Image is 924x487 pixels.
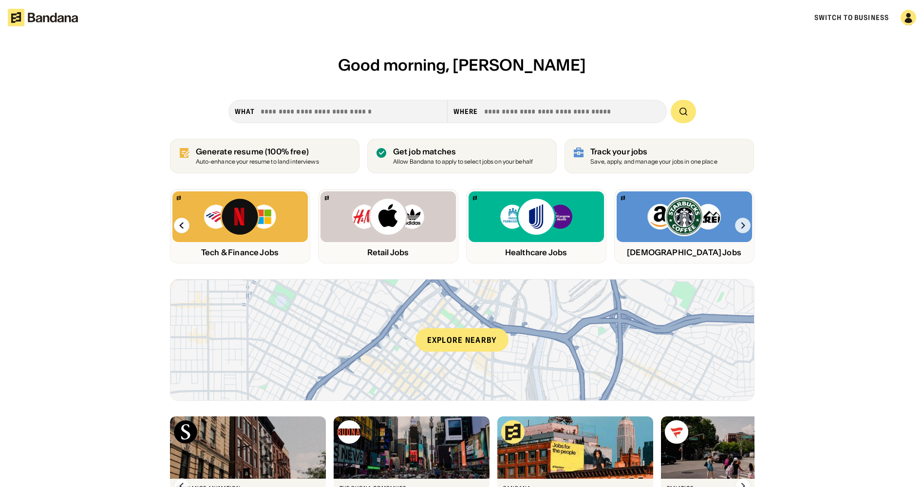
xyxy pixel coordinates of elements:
[499,197,573,236] img: Kaiser, United, NYU logos
[338,55,586,75] span: Good morning, [PERSON_NAME]
[590,159,717,165] div: Save, apply, and manage your jobs in one place
[393,147,533,156] div: Get job matches
[196,159,319,165] div: Auto-enhance your resume to land interviews
[415,328,509,352] div: Explore nearby
[196,147,319,156] div: Generate resume
[665,420,688,444] img: Fanatics logo
[174,420,197,444] img: Skydance Animation logo
[590,147,717,156] div: Track your jobs
[469,248,604,257] div: Healthcare Jobs
[735,218,751,233] img: Right Arrow
[473,196,477,200] img: Bandana logo
[325,196,329,200] img: Bandana logo
[265,147,309,156] span: (100% free)
[174,218,189,233] img: Left Arrow
[8,9,78,26] img: Bandana logotype
[321,248,456,257] div: Retail Jobs
[453,107,478,116] div: Where
[393,159,533,165] div: Allow Bandana to apply to select jobs on your behalf
[814,13,889,22] span: Switch to Business
[647,197,721,236] img: Amazon, Starbucks, REI logos
[172,248,308,257] div: Tech & Finance Jobs
[351,197,425,236] img: H&M, Apple, Adidas logos
[177,196,181,200] img: Bandana logo
[235,107,255,116] div: what
[338,420,361,444] img: The Buona Companies logo
[621,196,625,200] img: Bandana logo
[617,248,752,257] div: [DEMOGRAPHIC_DATA] Jobs
[203,197,277,236] img: Bank of America, Netflix, Microsoft logos
[501,420,525,444] img: Bandana logo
